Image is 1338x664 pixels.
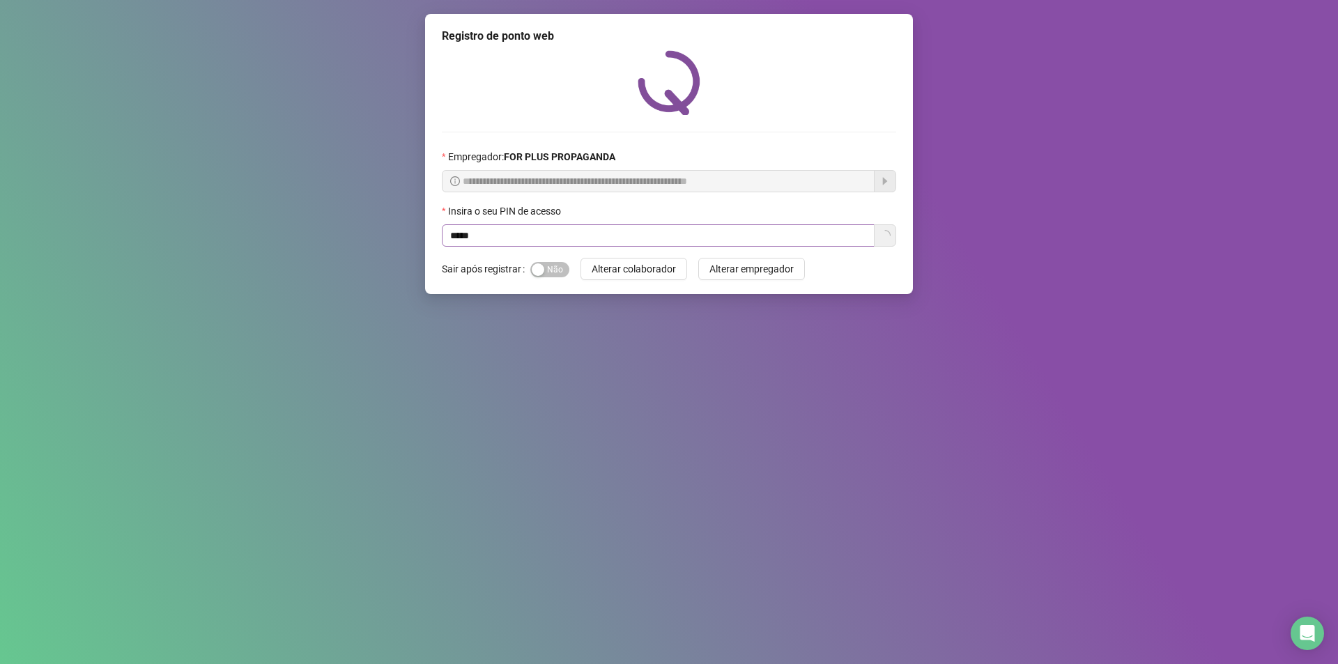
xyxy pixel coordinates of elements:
[638,50,700,115] img: QRPoint
[450,176,460,186] span: info-circle
[698,258,805,280] button: Alterar empregador
[448,149,615,164] span: Empregador :
[504,151,615,162] strong: FOR PLUS PROPAGANDA
[442,28,896,45] div: Registro de ponto web
[442,203,570,219] label: Insira o seu PIN de acesso
[580,258,687,280] button: Alterar colaborador
[592,261,676,277] span: Alterar colaborador
[709,261,794,277] span: Alterar empregador
[442,258,530,280] label: Sair após registrar
[1291,617,1324,650] div: Open Intercom Messenger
